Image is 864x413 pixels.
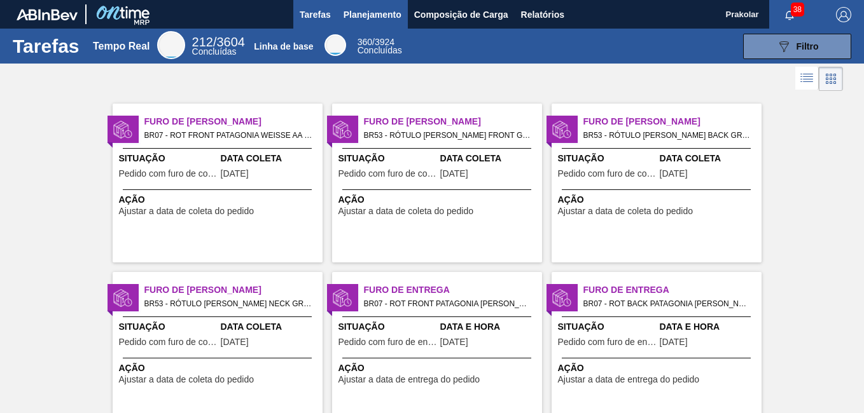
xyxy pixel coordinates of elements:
[558,375,700,384] span: Ajustar a data de entrega do pedido
[333,288,352,308] img: estado
[660,337,688,347] span: 03/09/2025,
[358,37,372,47] span: 360
[338,375,480,384] span: Ajustar a data de entrega do pedido
[338,362,539,375] span: Ação
[364,115,542,128] span: Furo de Coleta
[558,362,758,375] span: Ação
[558,337,657,347] span: Pedido com furo de entrega
[221,337,249,347] span: 10/10/2025
[338,193,539,207] span: Ação
[113,288,132,308] img: estado
[660,320,758,334] span: Data e Hora
[119,152,218,165] span: Situação
[192,35,245,49] span: /
[300,7,331,22] span: Tarefas
[17,9,78,20] img: TNhmsLtSVTkK8tSr43FrP2fwEKptu5GPRR3wAAAABJRU5ErkJggg==
[119,193,319,207] span: Ação
[558,320,657,334] span: Situação
[119,375,254,384] span: Ajustar a data de coleta do pedido
[144,297,312,311] span: BR53 - RÓTULO BOPP NECK GRAVETERO 600ML Pedido - 2041676
[221,152,319,165] span: Data Coleta
[93,41,150,52] div: Tempo Real
[364,297,532,311] span: BR07 - ROT FRONT PATAGONIA AMBER LAGER AA 355ML Pedido - 2021644
[13,39,80,53] h1: Tarefas
[119,337,218,347] span: Pedido com furo de coleta
[338,152,437,165] span: Situação
[795,67,819,91] div: Visão em Lista
[324,34,346,56] div: Base Line
[583,115,762,128] span: Furo de Coleta
[144,115,323,128] span: Furo de Coleta
[221,320,319,334] span: Data Coleta
[333,120,352,139] img: estado
[358,38,402,55] div: Base Line
[583,128,751,142] span: BR53 - RÓTULO BOPP BACK GRAVETERO 600ML Pedido - 2041725
[660,169,688,179] span: 10/10/2025
[119,169,218,179] span: Pedido com furo de coleta
[521,7,564,22] span: Relatórios
[583,283,762,297] span: Furo de Entrega
[119,362,319,375] span: Ação
[192,46,237,57] span: Concluídas
[552,288,571,308] img: estado
[791,3,804,17] span: 38
[358,37,394,47] span: /
[338,169,437,179] span: Pedido com furo de coleta
[338,207,474,216] span: Ajustar a data de coleta do pedido
[119,320,218,334] span: Situação
[414,7,508,22] span: Composição de Carga
[358,45,402,55] span: Concluídas
[364,128,532,142] span: BR53 - RÓTULO BOPP FRONT GRAVETERO 600ML Pedido - 2041675
[552,120,571,139] img: estado
[192,37,245,56] div: Real Time
[254,41,313,51] div: Linha de base
[583,297,751,311] span: BR07 - ROT BACK PATAGONIA AMBER LAGER AA 355ML Pedido - 2021643
[113,120,132,139] img: estado
[157,31,185,59] div: Real Time
[743,34,851,59] button: Filtro
[558,207,693,216] span: Ajustar a data de coleta do pedido
[216,35,245,49] font: 3604
[144,283,323,297] span: Furo de Coleta
[375,37,394,47] font: 3924
[144,128,312,142] span: BR07 - ROT FRONT PATAGONIA WEISSE AA 355ML Pedido - 2004582
[221,169,249,179] span: 27/08/2025
[440,152,539,165] span: Data Coleta
[338,337,437,347] span: Pedido com furo de entrega
[440,169,468,179] span: 10/10/2025
[364,283,542,297] span: Furo de Entrega
[344,7,401,22] span: Planejamento
[192,35,213,49] span: 212
[819,67,843,91] div: Visão em Cards
[440,337,468,347] span: 03/09/2025,
[558,169,657,179] span: Pedido com furo de coleta
[440,320,539,334] span: Data e Hora
[119,207,254,216] span: Ajustar a data de coleta do pedido
[797,41,819,51] span: Filtro
[558,193,758,207] span: Ação
[660,152,758,165] span: Data Coleta
[836,7,851,22] img: Logout
[769,6,810,24] button: Notificações
[338,320,437,334] span: Situação
[558,152,657,165] span: Situação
